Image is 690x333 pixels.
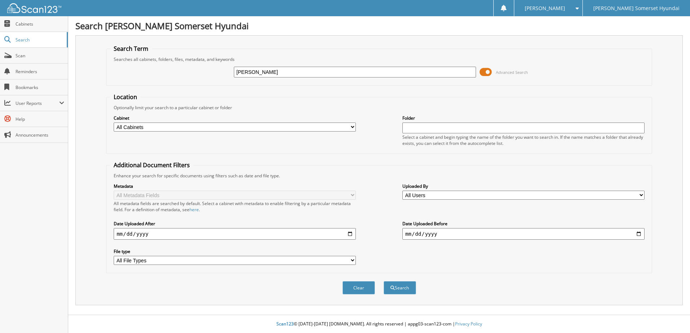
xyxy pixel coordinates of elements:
span: Advanced Search [496,70,528,75]
span: Scan123 [276,321,294,327]
input: end [402,228,645,240]
button: Search [384,281,416,294]
div: Optionally limit your search to a particular cabinet or folder [110,105,648,111]
span: Scan [16,53,64,59]
div: All metadata fields are searched by default. Select a cabinet with metadata to enable filtering b... [114,200,356,213]
label: Metadata [114,183,356,189]
span: [PERSON_NAME] [525,6,565,10]
label: Uploaded By [402,183,645,189]
div: Select a cabinet and begin typing the name of the folder you want to search in. If the name match... [402,134,645,146]
a: Privacy Policy [455,321,482,327]
label: Folder [402,115,645,121]
div: Searches all cabinets, folders, files, metadata, and keywords [110,56,648,62]
legend: Additional Document Filters [110,161,193,169]
span: Reminders [16,68,64,75]
iframe: Chat Widget [654,298,690,333]
label: Date Uploaded After [114,221,356,227]
label: Date Uploaded Before [402,221,645,227]
span: Announcements [16,132,64,138]
legend: Search Term [110,45,152,53]
span: [PERSON_NAME] Somerset Hyundai [593,6,680,10]
img: scan123-logo-white.svg [7,3,61,13]
a: here [189,207,199,213]
legend: Location [110,93,141,101]
h1: Search [PERSON_NAME] Somerset Hyundai [75,20,683,32]
label: Cabinet [114,115,356,121]
input: start [114,228,356,240]
span: User Reports [16,100,59,106]
div: Enhance your search for specific documents using filters such as date and file type. [110,173,648,179]
span: Search [16,37,63,43]
div: © [DATE]-[DATE] [DOMAIN_NAME]. All rights reserved | appg03-scan123-com | [68,315,690,333]
label: File type [114,248,356,254]
span: Bookmarks [16,84,64,90]
button: Clear [342,281,375,294]
span: Cabinets [16,21,64,27]
span: Help [16,116,64,122]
